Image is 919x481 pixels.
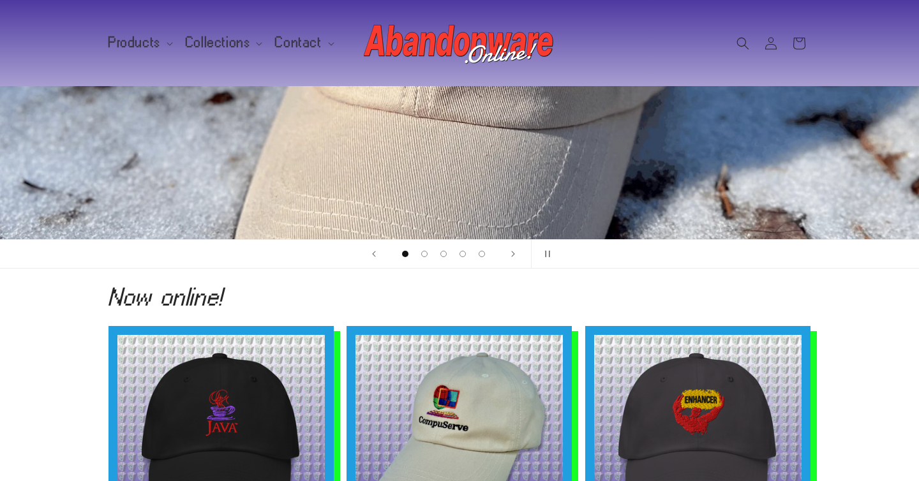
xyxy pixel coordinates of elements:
summary: Search [729,29,757,57]
span: Collections [186,37,251,48]
summary: Collections [178,29,268,56]
button: Next slide [499,240,527,268]
span: Products [108,37,161,48]
summary: Contact [267,29,339,56]
button: Load slide 4 of 5 [453,244,472,263]
button: Load slide 5 of 5 [472,244,491,263]
button: Pause slideshow [531,240,559,268]
h2: Now online! [108,286,811,307]
summary: Products [101,29,178,56]
button: Previous slide [360,240,388,268]
button: Load slide 2 of 5 [415,244,434,263]
img: Abandonware [364,18,555,69]
span: Contact [275,37,322,48]
button: Load slide 1 of 5 [396,244,415,263]
a: Abandonware [359,13,560,73]
button: Load slide 3 of 5 [434,244,453,263]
